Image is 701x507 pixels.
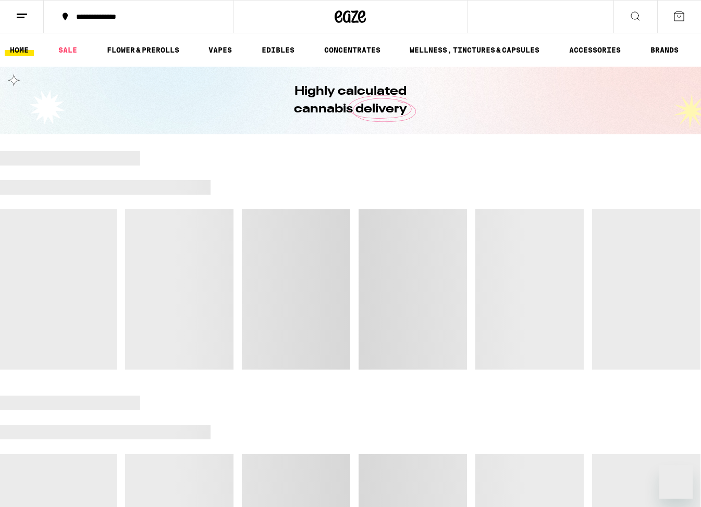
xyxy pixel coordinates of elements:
a: WELLNESS, TINCTURES & CAPSULES [404,44,545,56]
a: EDIBLES [256,44,300,56]
a: FLOWER & PREROLLS [102,44,185,56]
a: BRANDS [645,44,684,56]
h1: Highly calculated cannabis delivery [265,83,437,118]
a: VAPES [203,44,237,56]
a: CONCENTRATES [319,44,386,56]
a: HOME [5,44,34,56]
a: ACCESSORIES [564,44,626,56]
a: SALE [53,44,82,56]
iframe: Button to launch messaging window [659,465,693,499]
